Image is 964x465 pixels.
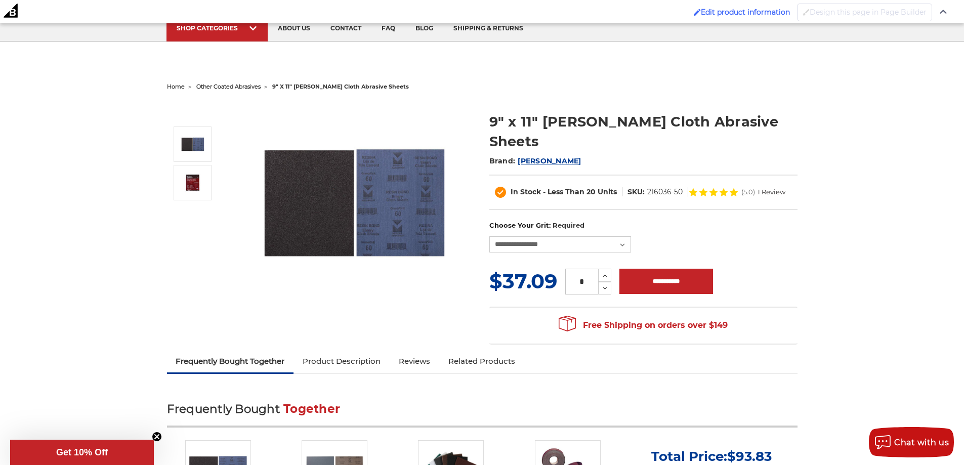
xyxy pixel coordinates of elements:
[489,269,557,293] span: $37.09
[167,83,185,90] a: home
[56,447,108,457] span: Get 10% Off
[283,402,340,416] span: Together
[553,221,584,229] small: Required
[627,187,645,197] dt: SKU:
[10,440,154,465] div: Get 10% OffClose teaser
[598,187,617,196] span: Units
[196,83,261,90] a: other coated abrasives
[727,448,772,464] span: $93.83
[489,156,516,165] span: Brand:
[647,187,683,197] dd: 216036-50
[167,402,280,416] span: Frequently Bought
[489,221,798,231] label: Choose Your Grit:
[741,189,755,195] span: (5.0)
[177,24,258,32] div: SHOP CATEGORIES
[701,8,790,17] span: Edit product information
[489,112,798,151] h1: 9" x 11" [PERSON_NAME] Cloth Abrasive Sheets
[940,10,947,14] img: Close Admin Bar
[167,350,294,372] a: Frequently Bought Together
[559,315,728,335] span: Free Shipping on orders over $149
[152,432,162,442] button: Close teaser
[586,187,596,196] span: 20
[443,16,533,41] a: shipping & returns
[797,4,932,21] button: Disabled brush to Design this page in Page Builder Design this page in Page Builder
[180,132,205,157] img: 9" x 11" Emery Cloth Sheets
[810,8,927,17] span: Design this page in Page Builder
[758,189,785,195] span: 1 Review
[651,448,772,464] p: Total Price:
[803,9,810,16] img: Disabled brush to Design this page in Page Builder
[869,427,954,457] button: Chat with us
[371,16,405,41] a: faq
[689,3,795,22] a: Enabled brush for product edit Edit product information
[694,9,701,16] img: Enabled brush for product edit
[511,187,541,196] span: In Stock
[543,187,584,196] span: - Less Than
[180,173,205,192] img: Emery Cloth 50 Pack
[894,438,949,447] span: Chat with us
[405,16,443,41] a: blog
[320,16,371,41] a: contact
[518,156,581,165] a: [PERSON_NAME]
[390,350,439,372] a: Reviews
[254,101,456,304] img: 9" x 11" Emery Cloth Sheets
[439,350,524,372] a: Related Products
[268,16,320,41] a: about us
[294,350,390,372] a: Product Description
[272,83,409,90] span: 9" x 11" [PERSON_NAME] cloth abrasive sheets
